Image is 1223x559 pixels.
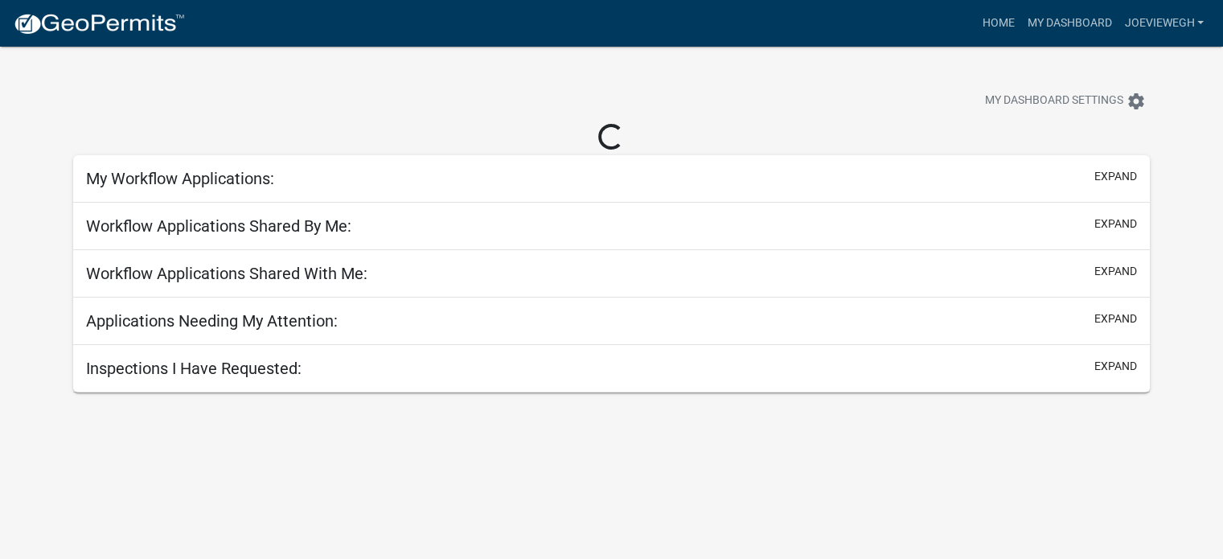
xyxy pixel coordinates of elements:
[1094,263,1137,280] button: expand
[1127,92,1146,111] i: settings
[985,92,1123,111] span: My Dashboard Settings
[86,359,302,378] h5: Inspections I Have Requested:
[1094,310,1137,327] button: expand
[86,169,274,188] h5: My Workflow Applications:
[86,216,351,236] h5: Workflow Applications Shared By Me:
[1094,216,1137,232] button: expand
[1020,8,1118,39] a: My Dashboard
[1094,358,1137,375] button: expand
[975,8,1020,39] a: Home
[86,311,338,331] h5: Applications Needing My Attention:
[86,264,367,283] h5: Workflow Applications Shared With Me:
[1118,8,1210,39] a: JoeViewegh
[1094,168,1137,185] button: expand
[972,85,1159,117] button: My Dashboard Settingssettings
